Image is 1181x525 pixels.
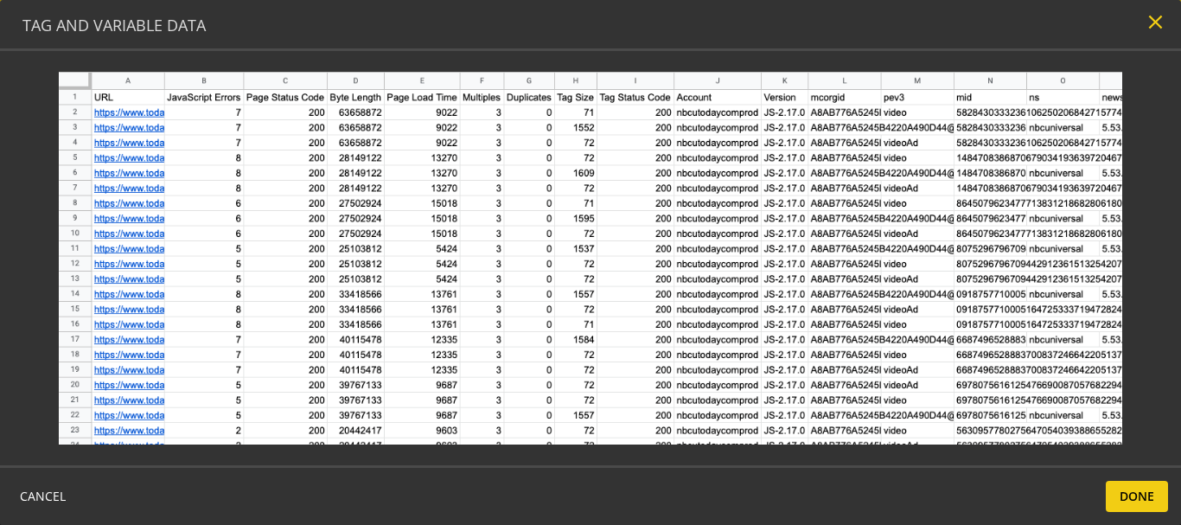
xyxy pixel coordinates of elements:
button: CANCEL [13,481,73,512]
button: Done [1106,481,1168,512]
mat-icon: close [1144,10,1167,34]
span: Done [1120,481,1154,512]
span: CANCEL [20,481,66,512]
h4: Tag and Variable Data [22,17,206,35]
